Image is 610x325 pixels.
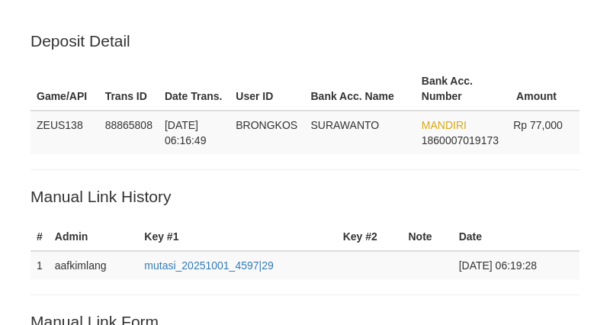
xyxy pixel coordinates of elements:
th: Key #2 [337,223,403,251]
span: SURAWANTO [310,119,379,131]
th: Admin [49,223,139,251]
th: Key #1 [138,223,336,251]
th: Bank Acc. Name [304,67,415,111]
p: Manual Link History [30,185,579,208]
span: BRONGKOS [236,119,297,131]
td: ZEUS138 [30,111,99,154]
span: [DATE] 06:16:49 [165,119,207,146]
span: Copy 1860007019173 to clipboard [422,134,499,146]
th: User ID [230,67,304,111]
td: aafkimlang [49,251,139,279]
td: 1 [30,251,49,279]
p: Deposit Detail [30,30,579,52]
span: MANDIRI [422,119,467,131]
th: Amount [507,67,579,111]
th: # [30,223,49,251]
th: Game/API [30,67,99,111]
a: mutasi_20251001_4597|29 [144,259,273,272]
th: Trans ID [99,67,159,111]
th: Date Trans. [159,67,230,111]
td: 88865808 [99,111,159,154]
th: Date [453,223,579,251]
td: [DATE] 06:19:28 [453,251,579,279]
th: Bank Acc. Number [416,67,507,111]
th: Note [402,223,452,251]
span: Rp 77,000 [513,119,563,131]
